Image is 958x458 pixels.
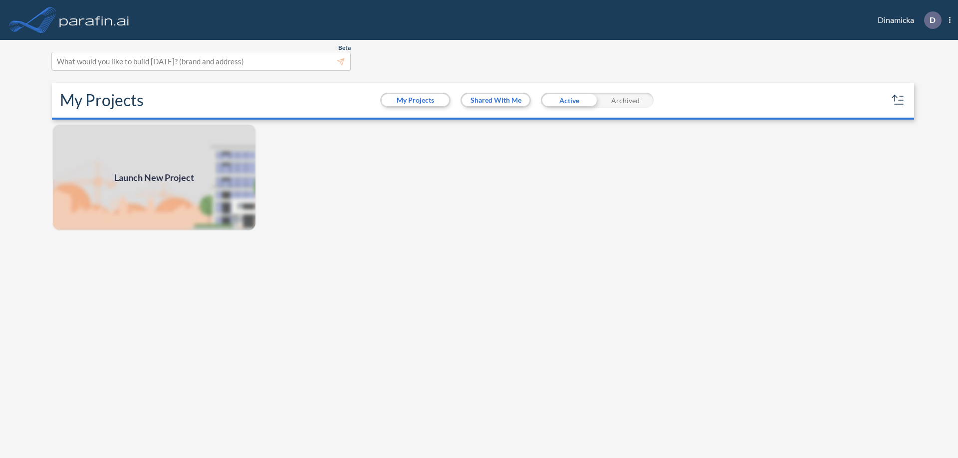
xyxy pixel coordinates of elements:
[338,44,351,52] span: Beta
[52,124,256,231] a: Launch New Project
[52,124,256,231] img: add
[382,94,449,106] button: My Projects
[60,91,144,110] h2: My Projects
[890,92,906,108] button: sort
[462,94,529,106] button: Shared With Me
[57,10,131,30] img: logo
[114,171,194,184] span: Launch New Project
[930,15,936,24] p: D
[541,93,597,108] div: Active
[597,93,654,108] div: Archived
[863,11,951,29] div: Dinamicka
